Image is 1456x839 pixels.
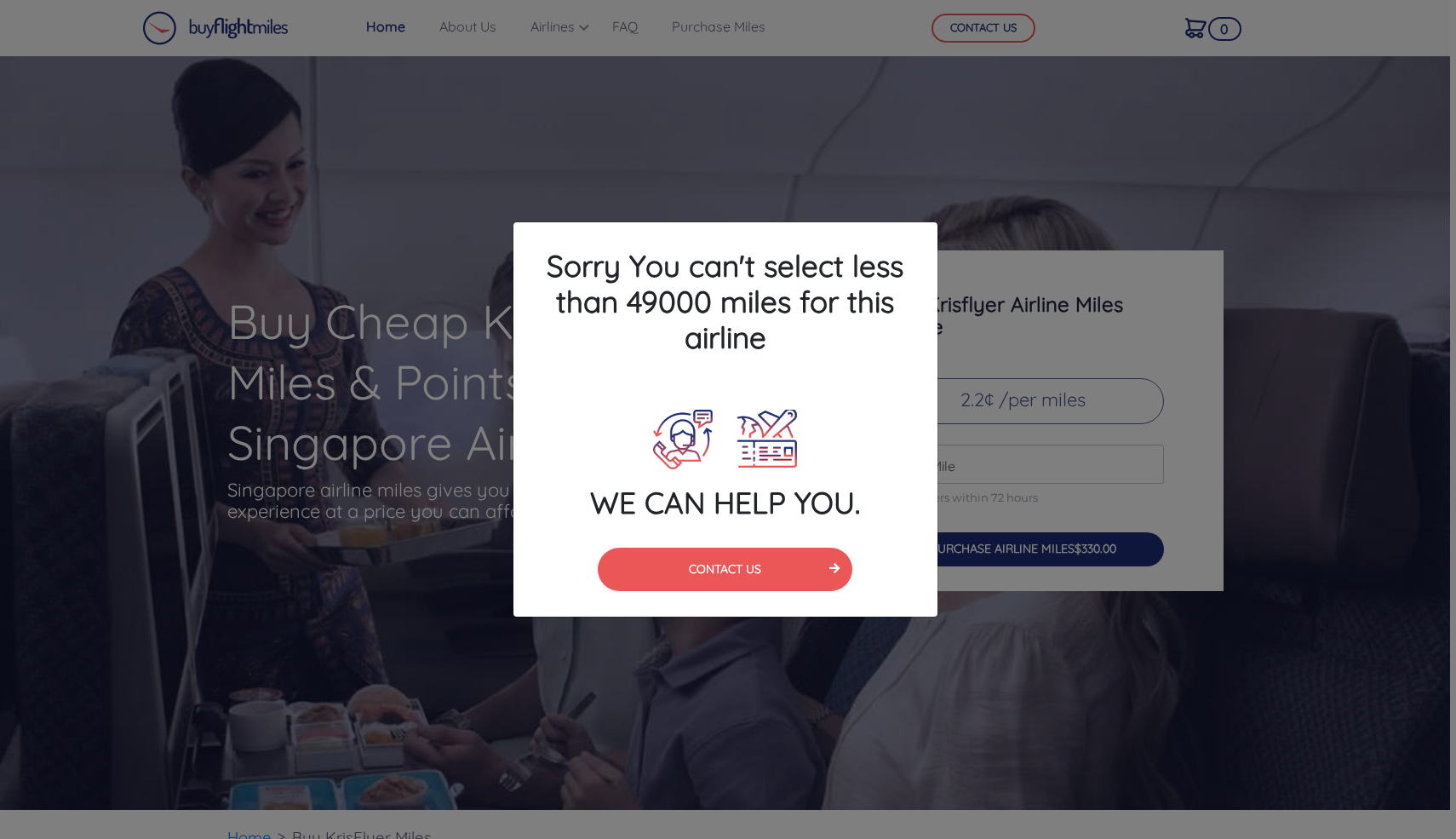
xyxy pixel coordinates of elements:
img: Plane Ticket [737,410,797,469]
a: CONTACT US [598,560,852,577]
button: CONTACT US [598,548,852,591]
img: Call [653,410,713,469]
h4: WE CAN HELP YOU. [513,485,937,520]
h4: Sorry You can't select less than 49000 miles for this airline [513,222,937,381]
